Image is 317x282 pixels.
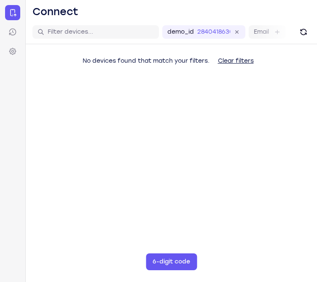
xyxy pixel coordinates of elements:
[146,253,197,270] button: 6-digit code
[5,5,20,20] a: Connect
[254,28,269,36] label: Email
[5,44,20,59] a: Settings
[32,5,78,19] h1: Connect
[48,28,154,36] input: Filter devices...
[5,24,20,40] a: Sessions
[167,28,194,36] label: demo_id
[83,57,210,64] span: No devices found that match your filters.
[297,25,310,39] button: Refresh
[211,53,261,69] button: Clear filters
